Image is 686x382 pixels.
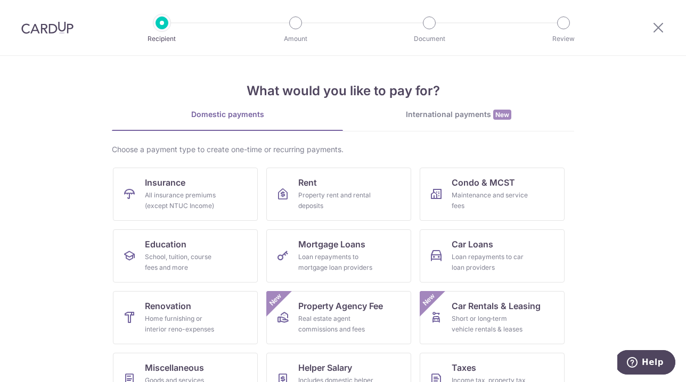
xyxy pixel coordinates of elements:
[298,313,375,335] div: Real estate agent commissions and fees
[452,238,493,251] span: Car Loans
[256,34,335,44] p: Amount
[112,81,574,101] h4: What would you like to pay for?
[145,313,222,335] div: Home furnishing or interior reno-expenses
[420,291,565,344] a: Car Rentals & LeasingShort or long‑term vehicle rentals & leasesNew
[113,168,258,221] a: InsuranceAll insurance premiums (except NTUC Income)
[452,313,528,335] div: Short or long‑term vehicle rentals & leases
[420,229,565,283] a: Car LoansLoan repayments to car loan providers
[112,144,574,155] div: Choose a payment type to create one-time or recurring payments.
[452,361,476,374] span: Taxes
[420,291,438,309] span: New
[298,190,375,211] div: Property rent and rental deposits
[266,291,411,344] a: Property Agency FeeReal estate agent commissions and feesNew
[452,176,515,189] span: Condo & MCST
[298,238,365,251] span: Mortgage Loans
[452,190,528,211] div: Maintenance and service fees
[113,229,258,283] a: EducationSchool, tuition, course fees and more
[343,109,574,120] div: International payments
[298,361,352,374] span: Helper Salary
[266,229,411,283] a: Mortgage LoansLoan repayments to mortgage loan providers
[452,252,528,273] div: Loan repayments to car loan providers
[123,34,201,44] p: Recipient
[617,350,675,377] iframe: Opens a widget where you can find more information
[145,361,204,374] span: Miscellaneous
[298,176,317,189] span: Rent
[390,34,469,44] p: Document
[266,168,411,221] a: RentProperty rent and rental deposits
[112,109,343,120] div: Domestic payments
[24,7,46,17] span: Help
[493,110,511,120] span: New
[524,34,603,44] p: Review
[298,252,375,273] div: Loan repayments to mortgage loan providers
[452,300,541,312] span: Car Rentals & Leasing
[267,291,284,309] span: New
[145,190,222,211] div: All insurance premiums (except NTUC Income)
[21,21,73,34] img: CardUp
[145,238,186,251] span: Education
[145,252,222,273] div: School, tuition, course fees and more
[145,300,191,312] span: Renovation
[298,300,383,312] span: Property Agency Fee
[113,291,258,344] a: RenovationHome furnishing or interior reno-expenses
[420,168,565,221] a: Condo & MCSTMaintenance and service fees
[145,176,185,189] span: Insurance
